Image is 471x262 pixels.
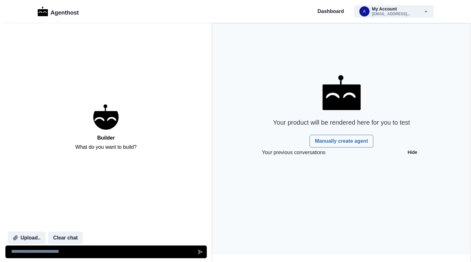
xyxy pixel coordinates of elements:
img: Logo [38,7,48,16]
button: admcfuonline@gmail.comMy Account[EMAIL_ADDRESS]... [354,5,434,18]
button: Clear chat [48,232,83,244]
p: Agenthost [50,6,79,17]
button: Hide [404,147,421,158]
p: What do you want to build? [75,143,137,151]
p: Your product will be rendered here for you to test [273,118,410,127]
img: AgentHost Logo [323,75,361,110]
img: Builder logo [93,104,119,130]
a: Manually create agent [310,135,373,147]
a: LogoAgenthost [38,6,79,17]
button: Send message [194,246,207,258]
p: Your previous conversations [262,149,325,156]
a: Dashboard [317,8,344,15]
button: Upload.. [8,232,46,244]
h2: Builder [97,135,115,141]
